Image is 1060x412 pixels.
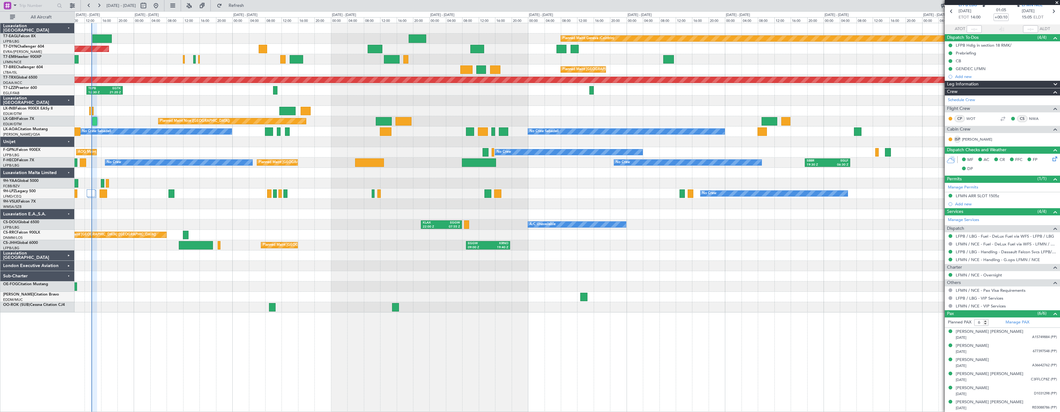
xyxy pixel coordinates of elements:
[3,117,34,121] a: LX-GBHFalcon 7X
[947,105,970,112] span: Flight Crew
[956,50,976,56] div: Prebriefing
[1033,14,1043,21] span: ELDT
[827,163,848,167] div: 06:30 Z
[3,200,18,203] span: 9H-VSLK
[529,13,553,18] div: [DATE] - [DATE]
[643,17,659,23] div: 04:00
[101,17,117,23] div: 16:00
[3,65,43,69] a: T7-BREChallenger 604
[1037,310,1047,317] span: (6/6)
[954,136,960,143] div: ISP
[347,17,364,23] div: 04:00
[1032,405,1057,410] span: RE0088786 (PP)
[3,235,23,240] a: DNMM/LOS
[199,17,216,23] div: 16:00
[947,147,1006,154] span: Dispatch Checks and Weather
[956,363,966,368] span: [DATE]
[7,12,68,22] button: All Aircraft
[956,43,1011,48] div: LFPB Hdlg in section 18 RMK/
[3,184,20,188] a: FCBB/BZV
[1040,26,1050,32] span: ALDT
[3,45,44,49] a: T7-DYNChallenger 604
[956,406,966,410] span: [DATE]
[488,241,508,246] div: KRNO
[947,208,963,215] span: Services
[68,17,85,23] div: 08:00
[135,13,159,18] div: [DATE] - [DATE]
[947,126,970,133] span: Cabin Crew
[967,25,982,33] input: --:--
[824,17,840,23] div: 00:00
[167,17,183,23] div: 08:00
[3,293,59,296] a: [PERSON_NAME]Citation Bravo
[959,14,969,21] span: ETOT
[530,127,559,136] div: No Crew Sabadell
[3,231,40,234] a: CS-RRCFalcon 900LX
[3,158,17,162] span: F-HECD
[3,148,17,152] span: F-GPNJ
[956,357,989,363] div: [PERSON_NAME]
[3,60,22,64] a: LFMN/NCE
[3,55,15,59] span: T7-EMI
[3,241,38,245] a: CS-JHHGlobal 6000
[956,234,1054,239] a: LFPB / LBG - Fuel - DeLux Fuel via WFS - LFPB / LBG
[183,17,199,23] div: 12:00
[3,220,18,224] span: CS-DOU
[594,17,610,23] div: 16:00
[956,66,985,71] div: GENDEC LFMN
[16,15,66,19] span: All Aircraft
[3,39,19,44] a: LFPB/LBG
[955,201,1057,207] div: Add new
[956,343,989,349] div: [PERSON_NAME]
[956,392,966,396] span: [DATE]
[956,349,966,354] span: [DATE]
[873,17,889,23] div: 12:00
[528,17,544,23] div: 00:00
[3,55,41,59] a: T7-EMIHawker 900XP
[429,17,446,23] div: 00:00
[3,189,36,193] a: 9H-LPZLegacy 500
[628,13,652,18] div: [DATE] - [DATE]
[82,127,111,136] div: No Crew Sabadell
[76,13,100,18] div: [DATE] - [DATE]
[397,17,413,23] div: 16:00
[3,76,16,80] span: T7-TRX
[1034,391,1057,396] span: D1031298 (PP)
[430,13,454,18] div: [DATE] - [DATE]
[956,241,1057,247] a: LFMN / NCE - Fuel - DeLux Fuel via WFS - LFMN / NCE
[512,17,528,23] div: 20:00
[947,34,979,41] span: Dispatch To-Dos
[106,3,136,8] span: [DATE] - [DATE]
[676,17,692,23] div: 12:00
[659,17,676,23] div: 08:00
[807,159,827,163] div: SBBR
[906,17,922,23] div: 20:00
[1022,2,1043,8] span: LFMN NCE
[3,204,22,209] a: WMSA/SZB
[1037,208,1047,215] span: (4/4)
[298,17,314,23] div: 16:00
[742,17,758,23] div: 04:00
[577,17,593,23] div: 12:00
[3,179,39,183] a: 9H-YAAGlobal 5000
[1022,14,1032,21] span: 15:05
[3,297,23,302] a: EDDM/MUC
[3,107,15,111] span: LX-INB
[561,17,577,23] div: 08:00
[984,157,989,163] span: AC
[967,166,973,172] span: DP
[488,245,508,250] div: 19:40 Z
[947,81,979,88] span: Leg Information
[107,158,121,167] div: No Crew
[955,26,965,32] span: ATOT
[948,319,971,326] label: Planned PAX
[947,310,954,317] span: Pax
[150,17,167,23] div: 04:00
[774,17,791,23] div: 12:00
[3,80,22,85] a: DGAA/ACC
[3,241,17,245] span: CS-JHH
[807,163,827,167] div: 19:30 Z
[562,65,661,74] div: Planned Maint [GEOGRAPHIC_DATA] ([GEOGRAPHIC_DATA])
[1037,34,1047,41] span: (4/4)
[249,17,265,23] div: 04:00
